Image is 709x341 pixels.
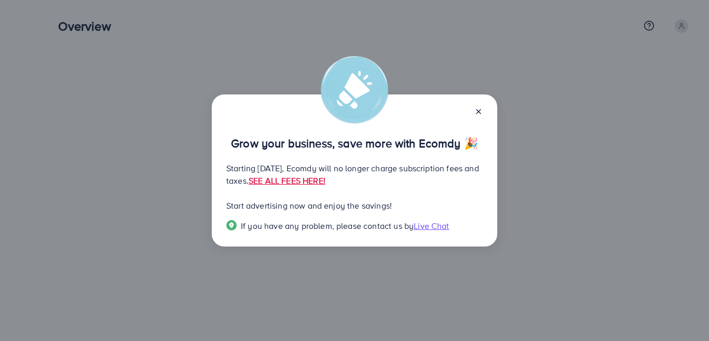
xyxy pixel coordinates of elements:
[226,162,483,187] p: Starting [DATE], Ecomdy will no longer charge subscription fees and taxes.
[226,220,237,230] img: Popup guide
[226,199,483,212] p: Start advertising now and enjoy the savings!
[321,56,388,124] img: alert
[249,175,325,186] a: SEE ALL FEES HERE!
[226,137,483,149] p: Grow your business, save more with Ecomdy 🎉
[414,220,449,231] span: Live Chat
[241,220,414,231] span: If you have any problem, please contact us by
